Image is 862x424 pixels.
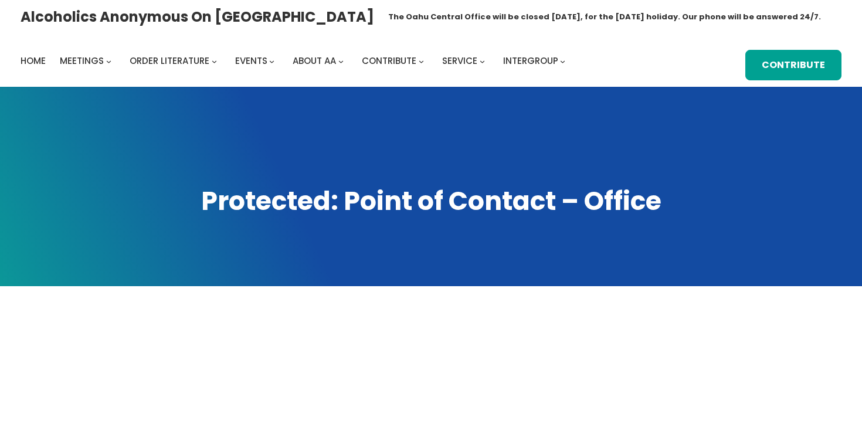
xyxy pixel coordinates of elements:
span: Meetings [60,55,104,67]
a: About AA [293,53,336,69]
a: Service [442,53,477,69]
nav: Intergroup [21,53,569,69]
a: Events [235,53,267,69]
button: Service submenu [480,58,485,63]
h1: The Oahu Central Office will be closed [DATE], for the [DATE] holiday. Our phone will be answered... [388,11,821,23]
button: Events submenu [269,58,274,63]
button: Contribute submenu [419,58,424,63]
span: About AA [293,55,336,67]
h1: Protected: Point of Contact – Office [21,184,841,219]
button: Intergroup submenu [560,58,565,63]
span: Contribute [362,55,416,67]
a: Contribute [745,50,841,80]
span: Service [442,55,477,67]
span: Intergroup [503,55,558,67]
a: Alcoholics Anonymous on [GEOGRAPHIC_DATA] [21,4,374,29]
span: Home [21,55,46,67]
button: About AA submenu [338,58,344,63]
a: Contribute [362,53,416,69]
a: Meetings [60,53,104,69]
span: Order Literature [130,55,209,67]
a: Home [21,53,46,69]
button: Meetings submenu [106,58,111,63]
span: Events [235,55,267,67]
button: Order Literature submenu [212,58,217,63]
a: Intergroup [503,53,558,69]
